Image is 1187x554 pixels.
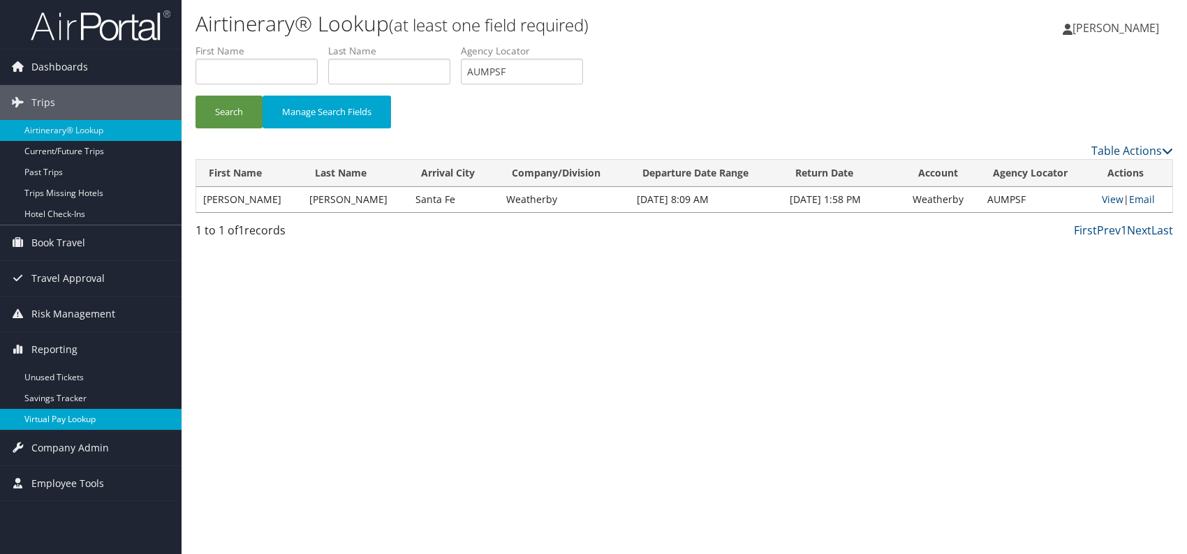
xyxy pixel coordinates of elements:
a: Prev [1097,223,1121,238]
th: Agency Locator: activate to sort column ascending [980,160,1096,187]
th: Departure Date Range: activate to sort column ascending [630,160,783,187]
td: | [1095,187,1172,212]
td: Weatherby [906,187,980,212]
button: Manage Search Fields [263,96,391,128]
td: [PERSON_NAME] [302,187,408,212]
td: Santa Fe [408,187,499,212]
th: Actions [1095,160,1172,187]
td: Weatherby [499,187,631,212]
th: Company/Division [499,160,631,187]
td: [DATE] 1:58 PM [783,187,906,212]
span: Company Admin [31,431,109,465]
td: AUMPSF [980,187,1096,212]
td: [DATE] 8:09 AM [630,187,783,212]
td: [PERSON_NAME] [196,187,302,212]
label: Last Name [328,44,461,58]
span: Reporting [31,332,78,367]
a: Table Actions [1091,143,1173,158]
span: Dashboards [31,50,88,84]
span: Risk Management [31,297,115,331]
label: First Name [196,44,328,58]
a: View [1102,193,1123,206]
span: 1 [238,223,244,238]
span: [PERSON_NAME] [1072,20,1159,36]
img: airportal-logo.png [31,9,170,42]
a: 1 [1121,223,1127,238]
th: Arrival City: activate to sort column ascending [408,160,499,187]
a: [PERSON_NAME] [1063,7,1173,49]
a: First [1074,223,1097,238]
a: Email [1129,193,1155,206]
button: Search [196,96,263,128]
span: Travel Approval [31,261,105,296]
th: Last Name: activate to sort column ascending [302,160,408,187]
a: Next [1127,223,1151,238]
a: Last [1151,223,1173,238]
div: 1 to 1 of records [196,222,425,246]
span: Trips [31,85,55,120]
small: (at least one field required) [389,13,589,36]
h1: Airtinerary® Lookup [196,9,847,38]
th: Return Date: activate to sort column ascending [783,160,906,187]
span: Employee Tools [31,466,104,501]
label: Agency Locator [461,44,593,58]
th: Account: activate to sort column ascending [906,160,980,187]
th: First Name: activate to sort column ascending [196,160,302,187]
span: Book Travel [31,225,85,260]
